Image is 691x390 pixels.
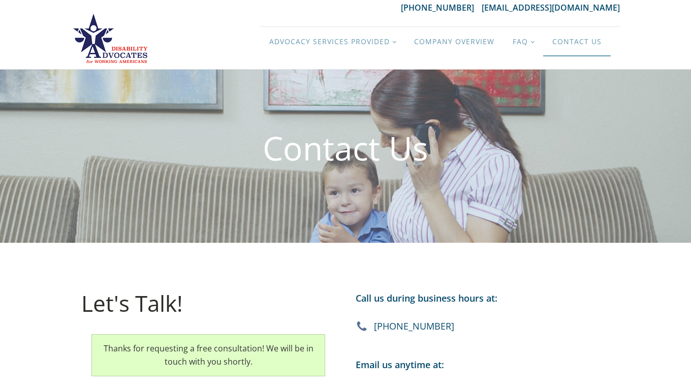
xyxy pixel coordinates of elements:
[263,131,428,166] h1: Contact Us
[401,2,482,13] a: [PHONE_NUMBER]
[356,357,444,387] div: Email us anytime at:
[482,2,620,13] a: [EMAIL_ADDRESS][DOMAIN_NAME]
[504,27,543,56] a: FAQ
[260,27,405,56] a: Advocacy Services Provided
[374,320,454,333] div: [PHONE_NUMBER]
[356,291,497,320] div: Call us during business hours at:
[81,291,183,315] h1: Let's Talk!
[543,27,611,56] a: Contact Us
[405,27,504,56] a: Company Overview
[100,342,317,368] p: Thanks for requesting a free consultation! We will be in touch with you shortly.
